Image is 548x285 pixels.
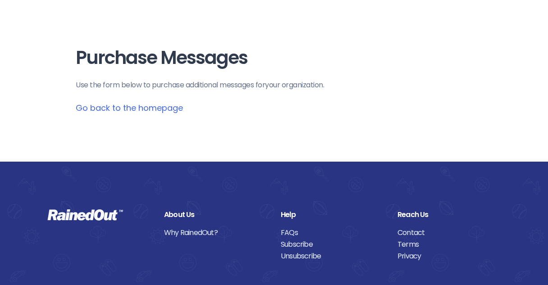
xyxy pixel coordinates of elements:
div: Reach Us [397,209,501,221]
a: Contact [397,227,501,239]
a: Privacy [397,250,501,262]
a: FAQs [281,227,384,239]
a: Unsubscribe [281,250,384,262]
a: Subscribe [281,239,384,250]
a: Go back to the homepage [76,102,183,113]
a: Terms [397,239,501,250]
a: Why RainedOut? [164,227,267,239]
div: Help [281,209,384,221]
h1: Purchase Messages [76,48,472,68]
div: About Us [164,209,267,221]
p: Use the form below to purchase additional messages for your organization . [76,80,472,90]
